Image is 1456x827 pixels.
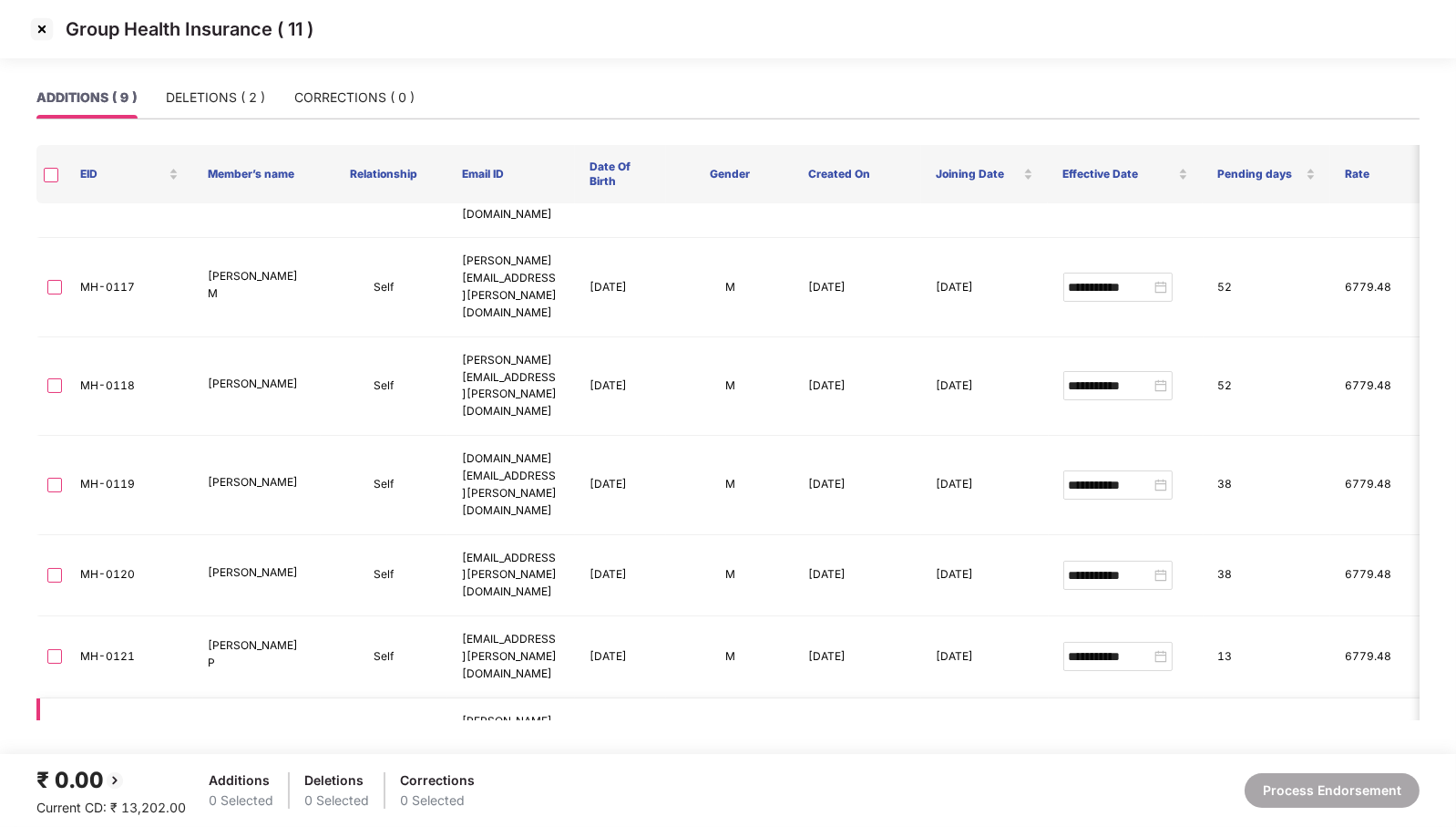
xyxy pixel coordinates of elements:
[575,436,666,534] td: [DATE]
[666,238,794,336] td: M
[921,337,1049,436] td: [DATE]
[666,698,794,797] td: M
[66,535,193,617] td: MH-0120
[304,791,369,811] div: 0 Selected
[666,337,794,436] td: M
[794,535,921,617] td: [DATE]
[400,770,475,791] div: Corrections
[321,238,448,336] td: Self
[1245,773,1420,808] button: Process Endorsement
[321,337,448,436] td: Self
[447,337,575,436] td: [PERSON_NAME][EMAIL_ADDRESS][PERSON_NAME][DOMAIN_NAME]
[400,791,475,811] div: 0 Selected
[166,88,265,108] div: DELETIONS ( 2 )
[208,376,306,393] p: [PERSON_NAME]
[304,770,369,791] div: Deletions
[1204,535,1331,617] td: 38
[66,337,193,436] td: MH-0118
[447,535,575,617] td: [EMAIL_ADDRESS][PERSON_NAME][DOMAIN_NAME]
[447,616,575,698] td: [EMAIL_ADDRESS][PERSON_NAME][DOMAIN_NAME]
[666,145,794,203] th: Gender
[921,616,1049,698] td: [DATE]
[208,637,306,672] p: [PERSON_NAME] P
[666,616,794,698] td: M
[794,145,921,203] th: Created On
[66,238,193,336] td: MH-0117
[794,337,921,436] td: [DATE]
[36,800,186,815] span: Current CD: ₹ 13,202.00
[209,791,273,811] div: 0 Selected
[104,770,126,791] img: svg+xml;base64,PHN2ZyBpZD0iQmFjay0yMHgyMCIgeG1sbnM9Imh0dHA6Ly93d3cudzMub3JnLzIwMDAvc3ZnIiB3aWR0aD...
[666,436,794,534] td: M
[1203,145,1330,203] th: Pending days
[208,268,306,303] p: [PERSON_NAME] M
[321,616,448,698] td: Self
[921,698,1049,797] td: [DATE]
[27,15,56,44] img: svg+xml;base64,PHN2ZyBpZD0iQ3Jvc3MtMzJ4MzIiIHhtbG5zPSJodHRwOi8vd3d3LnczLm9yZy8yMDAwL3N2ZyIgd2lkdG...
[794,238,921,336] td: [DATE]
[1204,698,1331,797] td: 13
[36,88,137,108] div: ADDITIONS ( 9 )
[1204,616,1331,698] td: 13
[447,145,575,203] th: Email ID
[1204,436,1331,534] td: 38
[1048,145,1203,203] th: Effective Date
[321,145,448,203] th: Relationship
[447,698,575,797] td: [PERSON_NAME][EMAIL_ADDRESS][PERSON_NAME][DOMAIN_NAME]
[794,436,921,534] td: [DATE]
[921,238,1049,336] td: [DATE]
[1062,167,1174,181] span: Effective Date
[66,436,193,534] td: MH-0119
[936,167,1020,181] span: Joining Date
[66,18,313,40] p: Group Health Insurance ( 11 )
[66,616,193,698] td: MH-0121
[575,238,666,336] td: [DATE]
[1204,238,1331,336] td: 52
[1217,167,1302,181] span: Pending days
[321,698,448,797] td: Self
[575,337,666,436] td: [DATE]
[80,167,165,181] span: EID
[575,616,666,698] td: [DATE]
[36,763,186,798] div: ₹ 0.00
[794,616,921,698] td: [DATE]
[921,145,1049,203] th: Joining Date
[575,698,666,797] td: [DATE]
[66,698,193,797] td: MH-0122
[1204,337,1331,436] td: 52
[208,474,306,491] p: [PERSON_NAME]
[921,535,1049,617] td: [DATE]
[321,436,448,534] td: Self
[193,145,321,203] th: Member’s name
[209,770,273,791] div: Additions
[666,535,794,617] td: M
[921,436,1049,534] td: [DATE]
[575,535,666,617] td: [DATE]
[321,535,448,617] td: Self
[794,698,921,797] td: [DATE]
[447,238,575,336] td: [PERSON_NAME][EMAIL_ADDRESS][PERSON_NAME][DOMAIN_NAME]
[208,564,306,582] p: [PERSON_NAME]
[294,88,415,108] div: CORRECTIONS ( 0 )
[575,145,666,203] th: Date Of Birth
[66,145,193,203] th: EID
[447,436,575,534] td: [DOMAIN_NAME][EMAIL_ADDRESS][PERSON_NAME][DOMAIN_NAME]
